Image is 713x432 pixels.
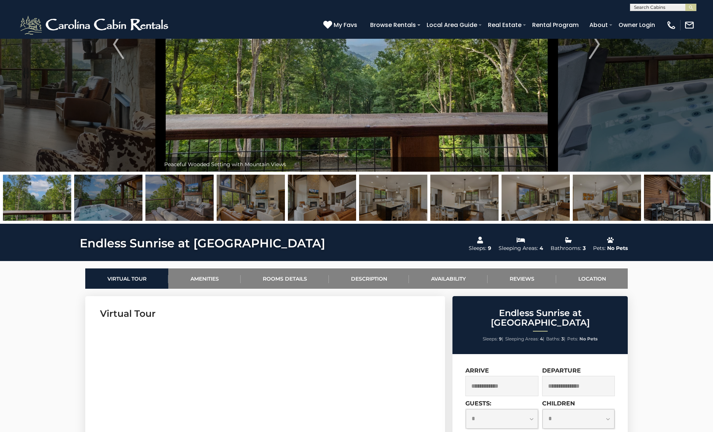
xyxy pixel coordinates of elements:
h3: Virtual Tour [100,307,430,320]
label: Children [542,400,575,407]
span: Baths: [546,336,560,342]
a: Browse Rentals [366,18,420,31]
img: 166646392 [502,175,570,221]
li: | [483,334,503,344]
h2: Endless Sunrise at [GEOGRAPHIC_DATA] [454,308,626,328]
a: Location [556,268,628,289]
img: arrow [113,30,124,59]
a: Local Area Guide [423,18,481,31]
span: Sleeps: [483,336,498,342]
img: arrow [589,30,600,59]
strong: 9 [499,336,502,342]
img: 166646404 [3,175,71,221]
span: Sleeping Areas: [505,336,539,342]
img: 166646408 [74,175,142,221]
img: 166646410 [145,175,214,221]
img: 166646388 [217,175,285,221]
a: Rooms Details [241,268,329,289]
strong: 4 [540,336,543,342]
li: | [505,334,544,344]
label: Departure [542,367,581,374]
img: phone-regular-white.png [666,20,676,30]
strong: No Pets [579,336,597,342]
a: My Favs [323,20,359,30]
img: 166646390 [359,175,427,221]
span: My Favs [334,20,357,30]
img: 166646391 [430,175,499,221]
label: Guests: [465,400,491,407]
a: Reviews [488,268,556,289]
img: mail-regular-white.png [684,20,695,30]
a: About [586,18,612,31]
span: Pets: [567,336,578,342]
a: Rental Program [528,18,582,31]
img: White-1-2.png [18,14,172,36]
a: Real Estate [484,18,525,31]
a: Virtual Tour [85,268,168,289]
a: Amenities [168,268,241,289]
a: Owner Login [615,18,659,31]
strong: 3 [561,336,564,342]
img: 166646393 [573,175,641,221]
a: Description [329,268,409,289]
a: Availability [409,268,488,289]
li: | [546,334,565,344]
img: 166646405 [644,175,712,221]
div: Peaceful Wooded Setting with Mountain Views [161,157,553,172]
label: Arrive [465,367,489,374]
img: 166646389 [288,175,356,221]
